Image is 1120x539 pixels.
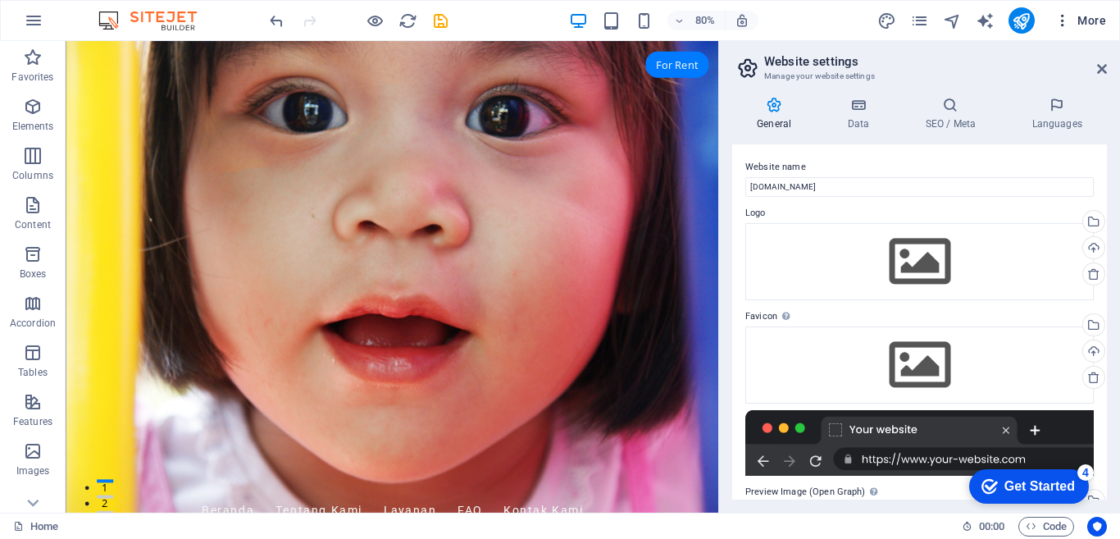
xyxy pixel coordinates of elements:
button: Code [1018,517,1074,537]
p: Tables [18,366,48,379]
label: Favicon [745,307,1094,327]
i: On resize automatically adjust zoom level to fit chosen device. [735,13,749,28]
button: pages [910,11,930,30]
i: Reload page [398,11,417,30]
button: Click here to leave preview mode and continue editing [365,11,385,30]
p: Features [13,415,52,428]
button: More [1048,7,1113,34]
span: 00 00 [979,517,1004,537]
p: Boxes [20,267,47,281]
p: Accordion [10,317,56,330]
p: Favorites [11,71,53,84]
span: : [990,520,993,532]
input: Name... [745,177,1094,197]
a: Click to cancel selection. Double-click to open Pages [13,517,58,537]
i: Navigator [943,11,962,30]
label: Logo [745,203,1094,223]
span: Code [1026,517,1067,537]
h3: Manage your website settings [764,69,1074,84]
div: Select files from the file manager, stock photos, or upload file(s) [745,223,1094,300]
button: reload [398,11,417,30]
label: Preview Image (Open Graph) [745,482,1094,502]
h4: General [732,97,822,131]
p: Elements [12,120,54,133]
p: Images [16,464,50,477]
label: Website name [745,158,1094,177]
i: Design (Ctrl+Alt+Y) [877,11,896,30]
span: More [1054,12,1106,29]
button: 80% [667,11,726,30]
button: save [430,11,450,30]
h4: Data [822,97,900,131]
h6: 80% [692,11,718,30]
button: design [877,11,897,30]
div: Get Started 4 items remaining, 20% complete [12,8,132,43]
button: undo [266,11,286,30]
h4: SEO / Meta [900,97,1007,131]
div: 4 [121,3,137,20]
button: text_generator [976,11,995,30]
button: publish [1008,7,1035,34]
img: Editor Logo [94,11,217,30]
div: Get Started [48,18,118,33]
i: Save (Ctrl+S) [431,11,450,30]
div: Select files from the file manager, stock photos, or upload file(s) [745,327,1094,404]
p: Content [15,218,51,231]
h2: Website settings [764,54,1107,69]
button: Usercentrics [1087,517,1107,537]
div: For Rent [724,13,803,46]
h4: Languages [1007,97,1107,131]
p: Columns [12,169,53,182]
button: navigator [943,11,963,30]
i: Pages (Ctrl+Alt+S) [910,11,929,30]
h6: Session time [962,517,1005,537]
